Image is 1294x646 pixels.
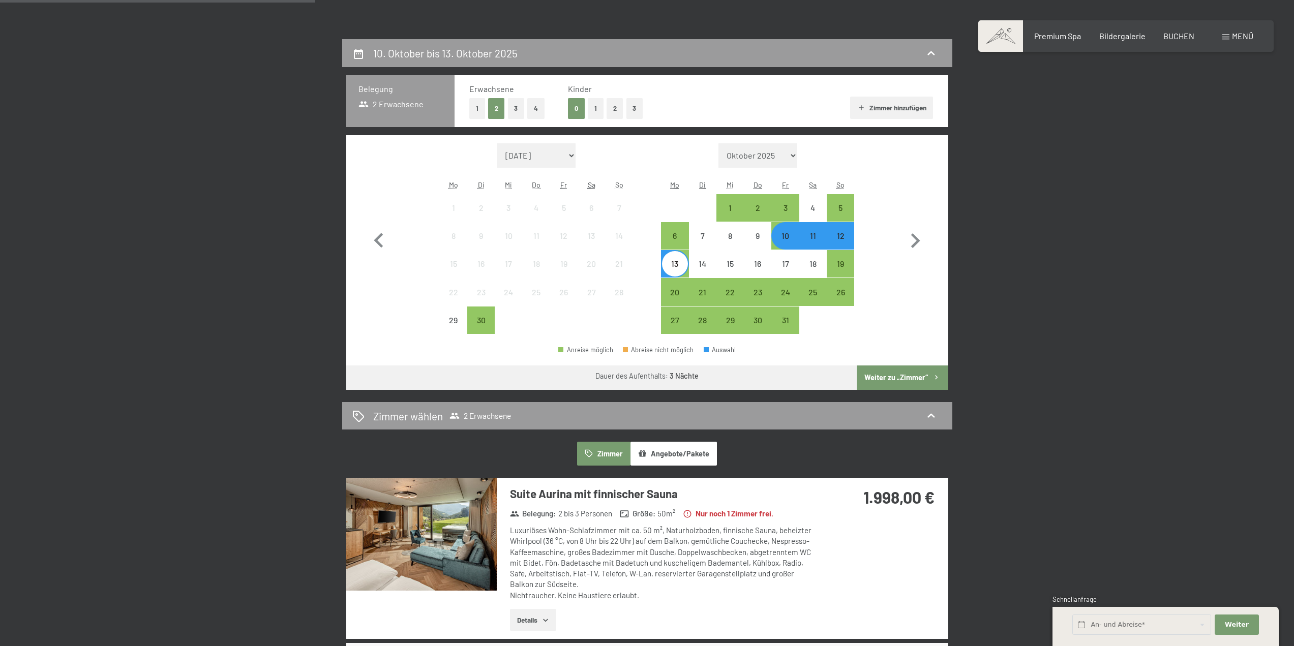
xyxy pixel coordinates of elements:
[578,250,605,278] div: Sat Sep 20 2025
[550,278,578,305] div: Fri Sep 26 2025
[467,250,495,278] div: Anreise nicht möglich
[827,194,854,222] div: Anreise möglich
[449,180,458,189] abbr: Montag
[670,180,679,189] abbr: Montag
[661,278,688,305] div: Anreise möglich
[440,222,467,250] div: Mon Sep 08 2025
[689,222,716,250] div: Tue Oct 07 2025
[623,347,694,353] div: Abreise nicht möglich
[523,278,550,305] div: Anreise nicht möglich
[579,260,604,285] div: 20
[716,306,744,334] div: Anreise möglich
[523,194,550,222] div: Anreise nicht möglich
[606,260,631,285] div: 21
[745,232,770,257] div: 9
[578,222,605,250] div: Anreise nicht möglich
[468,204,494,229] div: 2
[689,306,716,334] div: Anreise möglich
[440,194,467,222] div: Mon Sep 01 2025
[605,194,633,222] div: Anreise nicht möglich
[683,508,773,519] strong: Nur noch 1 Zimmer frei.
[827,194,854,222] div: Sun Oct 05 2025
[827,222,854,250] div: Anreise nicht möglich
[605,194,633,222] div: Sun Sep 07 2025
[800,260,826,285] div: 18
[799,222,827,250] div: Sat Oct 11 2025
[863,487,935,507] strong: 1.998,00 €
[605,250,633,278] div: Sun Sep 21 2025
[467,306,495,334] div: Tue Sep 30 2025
[496,204,521,229] div: 3
[440,306,467,334] div: Mon Sep 29 2025
[771,194,799,222] div: Anreise möglich
[441,232,466,257] div: 8
[364,143,394,334] button: Vorheriger Monat
[510,609,556,631] button: Details
[744,306,771,334] div: Anreise möglich
[558,508,612,519] span: 2 bis 3 Personen
[495,250,522,278] div: Anreise nicht möglich
[551,260,577,285] div: 19
[1099,31,1146,41] a: Bildergalerie
[578,250,605,278] div: Anreise nicht möglich
[550,250,578,278] div: Fri Sep 19 2025
[467,222,495,250] div: Tue Sep 09 2025
[827,250,854,278] div: Anreise möglich
[558,347,613,353] div: Anreise möglich
[690,232,715,257] div: 7
[440,250,467,278] div: Anreise nicht möglich
[523,278,550,305] div: Thu Sep 25 2025
[1163,31,1194,41] a: BUCHEN
[523,222,550,250] div: Thu Sep 11 2025
[827,250,854,278] div: Sun Oct 19 2025
[523,222,550,250] div: Anreise nicht möglich
[532,180,540,189] abbr: Donnerstag
[716,222,744,250] div: Anreise nicht möglich
[717,260,743,285] div: 15
[478,180,485,189] abbr: Dienstag
[662,288,687,314] div: 20
[661,222,688,250] div: Mon Oct 06 2025
[440,278,467,305] div: Anreise nicht möglich
[468,316,494,342] div: 30
[449,411,511,421] span: 2 Erwachsene
[579,204,604,229] div: 6
[1232,31,1253,41] span: Menü
[524,204,549,229] div: 4
[510,508,556,519] strong: Belegung :
[771,250,799,278] div: Fri Oct 17 2025
[495,278,522,305] div: Anreise nicht möglich
[578,278,605,305] div: Anreise nicht möglich
[772,288,798,314] div: 24
[661,278,688,305] div: Mon Oct 20 2025
[704,347,736,353] div: Auswahl
[745,204,770,229] div: 2
[689,278,716,305] div: Anreise möglich
[1052,595,1097,603] span: Schnellanfrage
[551,204,577,229] div: 5
[717,204,743,229] div: 1
[579,232,604,257] div: 13
[745,316,770,342] div: 30
[754,180,762,189] abbr: Donnerstag
[771,222,799,250] div: Anreise möglich
[782,180,789,189] abbr: Freitag
[578,194,605,222] div: Anreise nicht möglich
[441,260,466,285] div: 15
[716,250,744,278] div: Wed Oct 15 2025
[607,98,623,119] button: 2
[508,98,525,119] button: 3
[467,250,495,278] div: Tue Sep 16 2025
[689,278,716,305] div: Tue Oct 21 2025
[857,365,948,390] button: Weiter zu „Zimmer“
[495,278,522,305] div: Wed Sep 24 2025
[661,250,688,278] div: Mon Oct 13 2025
[578,278,605,305] div: Sat Sep 27 2025
[772,204,798,229] div: 3
[699,180,706,189] abbr: Dienstag
[496,260,521,285] div: 17
[550,194,578,222] div: Fri Sep 05 2025
[550,194,578,222] div: Anreise nicht möglich
[527,98,545,119] button: 4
